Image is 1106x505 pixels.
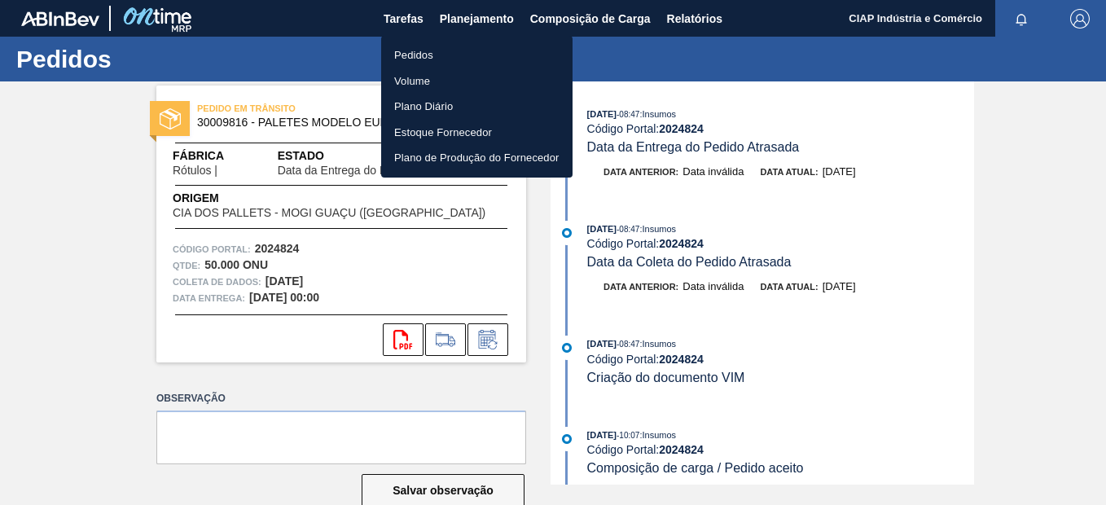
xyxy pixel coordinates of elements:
[381,42,573,68] a: Pedidos
[381,68,573,94] a: Volume
[381,145,573,171] a: Plano de Produção do Fornecedor
[381,120,573,146] a: Estoque Fornecedor
[381,94,573,120] a: Plano Diário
